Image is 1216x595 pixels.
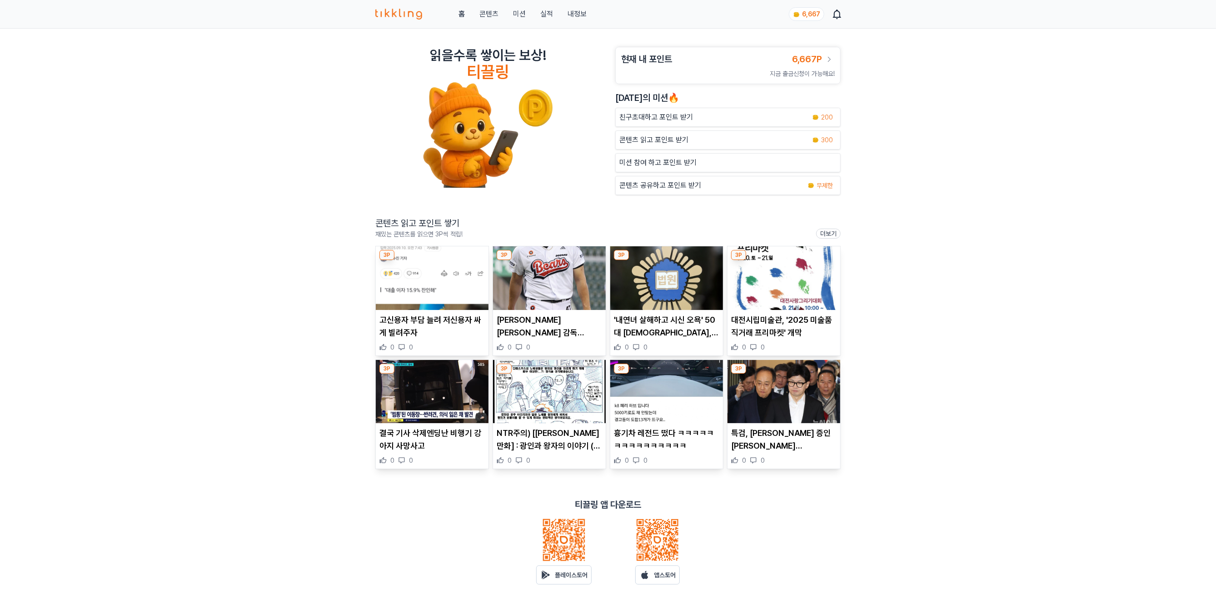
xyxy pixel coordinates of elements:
[610,360,723,424] img: 흉기차 레전드 떴다 ㅋㅋㅋㅋㅋㅋㅋㅋㅋㅋㅋㅋㅋㅋㅋ
[614,250,629,260] div: 3P
[409,456,413,465] span: 0
[379,250,394,260] div: 3P
[770,70,835,77] span: 지금 출금신청이 가능해요!
[379,364,394,374] div: 3P
[761,456,765,465] span: 0
[742,343,746,352] span: 0
[614,427,719,452] p: 흉기차 레전드 떴다 ㅋㅋㅋㅋㅋㅋㅋㅋㅋㅋㅋㅋㅋㅋㅋ
[526,343,530,352] span: 0
[615,130,841,150] a: 콘텐츠 읽고 포인트 받기 coin 300
[812,114,819,121] img: coin
[610,360,723,470] div: 3P 흉기차 레전드 떴다 ㅋㅋㅋㅋㅋㅋㅋㅋㅋㅋㅋㅋㅋㅋㅋ 흉기차 레전드 떴다 ㅋㅋㅋㅋㅋㅋㅋㅋㅋㅋㅋㅋㅋㅋㅋ 0 0
[497,314,602,339] p: [PERSON_NAME] [PERSON_NAME] 감독[PERSON_NAME] "[PERSON_NAME], [PERSON_NAME]는 좋아…피칭 디자인은 고민"
[493,360,606,424] img: NTR주의) [아라비안 나이트 만화] : 광인과 왕자의 이야기 (2편)
[379,314,485,339] p: 고신용자 부담 늘려 저신용자 싸게 빌려주자
[375,246,489,356] div: 3P 고신용자 부담 늘려 저신용자 싸게 빌려주자 고신용자 부담 늘려 저신용자 싸게 빌려주자 0 0
[536,565,592,585] a: 플레이스토어
[513,9,526,20] button: 미션
[390,456,394,465] span: 0
[526,456,530,465] span: 0
[654,570,676,580] p: 앱스토어
[555,570,588,580] p: 플레이스토어
[621,53,672,65] h3: 현재 내 포인트
[821,113,833,122] span: 200
[643,456,648,465] span: 0
[376,246,488,310] img: 고신용자 부담 늘려 저신용자 싸게 빌려주자
[792,54,822,65] span: 6,667P
[817,181,833,190] span: 무제한
[636,518,679,562] img: qrcode_ios
[742,456,746,465] span: 0
[614,314,719,339] p: '내연녀 살해하고 시신 오욕' 50대 [DEMOGRAPHIC_DATA], 징역 22년
[540,9,553,20] a: 실적
[792,53,835,65] a: 6,667P
[807,182,815,189] img: coin
[619,157,697,168] p: 미션 참여 하고 포인트 받기
[375,9,422,20] img: 티끌링
[479,9,498,20] a: 콘텐츠
[493,246,606,356] div: 3P 조성환 두산 감독대행 "곽빈, 수치·구위는 좋아…피칭 디자인은 고민" [PERSON_NAME] [PERSON_NAME] 감독[PERSON_NAME] "[PERSON_NA...
[493,360,606,470] div: 3P NTR주의) [아라비안 나이트 만화] : 광인과 왕자의 이야기 (2편) NTR주의) [[PERSON_NAME] 만화] : 광인과 왕자의 이야기 (2편) 0 0
[375,360,489,470] div: 3P 결국 기사 삭제엔딩난 비행기 강아지 사망사고 결국 기사 삭제엔딩난 비행기 강아지 사망사고 0 0
[625,456,629,465] span: 0
[423,81,553,188] img: tikkling_character
[610,246,723,356] div: 3P '내연녀 살해하고 시신 오욕' 50대 중국인, 징역 22년 '내연녀 살해하고 시신 오욕' 50대 [DEMOGRAPHIC_DATA], 징역 22년 0 0
[497,250,512,260] div: 3P
[375,217,463,230] h2: 콘텐츠 읽고 포인트 쌓기
[615,176,841,195] a: 콘텐츠 공유하고 포인트 받기 coin 무제한
[568,9,587,20] a: 내정보
[497,364,512,374] div: 3P
[458,9,465,20] a: 홈
[802,10,820,18] span: 6,667
[789,7,822,21] a: coin 6,667
[615,91,841,104] h2: [DATE]의 미션🔥
[615,108,841,127] button: 친구초대하고 포인트 받기 coin 200
[542,518,586,562] img: qrcode_android
[731,314,837,339] p: 대전시립미술관, '2025 미술품 직거래 프리마켓' 개막
[497,427,602,452] p: NTR주의) [[PERSON_NAME] 만화] : 광인과 왕자의 이야기 (2편)
[727,246,841,356] div: 3P 대전시립미술관, '2025 미술품 직거래 프리마켓' 개막 대전시립미술관, '2025 미술품 직거래 프리마켓' 개막 0 0
[610,246,723,310] img: '내연녀 살해하고 시신 오욕' 50대 중국인, 징역 22년
[619,112,693,123] p: 친구초대하고 포인트 받기
[731,427,837,452] p: 특검, [PERSON_NAME] 증인[PERSON_NAME] [PERSON_NAME]…계엄날 당대표 업무 침해 조사(종합)
[812,136,819,144] img: coin
[625,343,629,352] span: 0
[390,343,394,352] span: 0
[643,343,648,352] span: 0
[430,47,546,63] h2: 읽을수록 쌓이는 보상!
[619,135,688,145] p: 콘텐츠 읽고 포인트 받기
[508,456,512,465] span: 0
[821,135,833,145] span: 300
[731,250,746,260] div: 3P
[575,498,641,511] p: 티끌링 앱 다운로드
[728,360,840,424] img: 특검, 한동훈 증인신문 청구…계엄날 당대표 업무 침해 조사(종합)
[376,360,488,424] img: 결국 기사 삭제엔딩난 비행기 강아지 사망사고
[467,63,509,81] h4: 티끌링
[615,153,841,172] button: 미션 참여 하고 포인트 받기
[508,343,512,352] span: 0
[614,364,629,374] div: 3P
[727,360,841,470] div: 3P 특검, 한동훈 증인신문 청구…계엄날 당대표 업무 침해 조사(종합) 특검, [PERSON_NAME] 증인[PERSON_NAME] [PERSON_NAME]…계엄날 당대표 업...
[793,11,800,18] img: coin
[379,427,485,452] p: 결국 기사 삭제엔딩난 비행기 강아지 사망사고
[635,565,680,585] a: 앱스토어
[409,343,413,352] span: 0
[816,229,841,239] a: 더보기
[731,364,746,374] div: 3P
[619,180,701,191] p: 콘텐츠 공유하고 포인트 받기
[375,230,463,239] p: 재밌는 콘텐츠를 읽으면 3P씩 적립!
[493,246,606,310] img: 조성환 두산 감독대행 "곽빈, 수치·구위는 좋아…피칭 디자인은 고민"
[728,246,840,310] img: 대전시립미술관, '2025 미술품 직거래 프리마켓' 개막
[761,343,765,352] span: 0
